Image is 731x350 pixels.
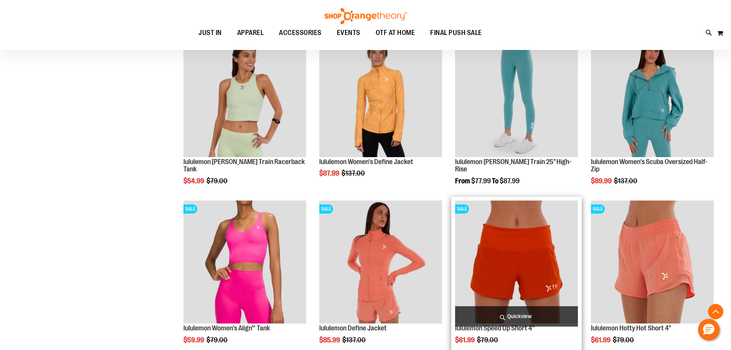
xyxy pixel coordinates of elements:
span: $89.99 [591,177,613,185]
a: lululemon [PERSON_NAME] Train 25" High-Rise [455,158,571,173]
a: EVENTS [329,24,368,42]
a: lululemon Hotty Hot Short 4" [591,324,671,332]
span: $137.00 [342,169,366,177]
span: JUST IN [198,24,222,41]
span: $79.00 [206,177,229,185]
a: Quickview [455,306,578,327]
a: FINAL PUSH SALE [422,24,490,41]
button: Back To Top [708,304,723,319]
span: EVENTS [337,24,360,41]
span: To [492,177,498,185]
a: Product image for lululemon Womens Wunder Train High-Rise Tight 25inSALESALE [455,34,578,158]
span: SALE [591,204,605,214]
span: $54.99 [183,177,205,185]
img: Product image for lululemon Wunder Train Racerback Tank [183,34,306,157]
div: product [587,30,718,204]
img: lululemon Hotty Hot Short 4" [591,201,714,323]
a: lululemon Speed Up Short 4" [455,324,535,332]
a: OTF AT HOME [368,24,423,42]
a: lululemon Women's Define Jacket [319,158,413,166]
img: Product image for lululemon Define Jacket [319,201,442,323]
span: $61.99 [591,336,612,344]
img: Shop Orangetheory [323,8,408,24]
img: Product image for lululemon Womens Scuba Oversized Half Zip [591,34,714,157]
img: Product image for lululemon Define Jacket [319,34,442,157]
a: lululemon Women's Align™ Tank [183,324,270,332]
a: lululemon [PERSON_NAME] Train Racerback Tank [183,158,305,173]
img: Product image for lululemon Womens Wunder Train High-Rise Tight 25in [455,34,578,157]
img: Product image for lululemon Womens Align Tank [183,201,306,323]
span: $137.00 [342,336,367,344]
a: JUST IN [191,24,229,42]
span: $77.99 [471,177,491,185]
span: ACCESSORIES [279,24,322,41]
div: product [315,30,446,197]
span: $79.00 [206,336,229,344]
a: APPAREL [229,24,272,42]
span: $59.99 [183,336,205,344]
a: Product image for lululemon Define JacketSALE [319,201,442,325]
a: ACCESSORIES [271,24,329,42]
a: lululemon Hotty Hot Short 4"SALE [591,201,714,325]
span: $79.00 [613,336,635,344]
a: Product image for lululemon Wunder Train Racerback TankSALESALE [183,34,306,158]
a: Product image for lululemon Womens Scuba Oversized Half ZipSALESALE [591,34,714,158]
span: From [455,177,470,185]
div: product [180,30,310,204]
span: $137.00 [614,177,639,185]
span: $87.99 [319,169,340,177]
span: $85.99 [319,336,341,344]
button: Hello, have a question? Let’s chat. [698,319,719,340]
span: $87.99 [500,177,520,185]
a: Product image for lululemon Speed Up Short 4"SALE [455,201,578,325]
span: $79.00 [477,336,499,344]
div: product [451,30,582,204]
img: Product image for lululemon Speed Up Short 4" [455,201,578,323]
span: APPAREL [237,24,264,41]
a: Product image for lululemon Womens Align TankSALE [183,201,306,325]
span: SALE [455,204,469,214]
a: lululemon Define Jacket [319,324,387,332]
span: SALE [183,204,197,214]
span: OTF AT HOME [376,24,415,41]
span: $61.99 [455,336,476,344]
a: lululemon Women's Scuba Oversized Half-Zip [591,158,707,173]
span: FINAL PUSH SALE [430,24,482,41]
span: SALE [319,204,333,214]
a: Product image for lululemon Define JacketSALESALE [319,34,442,158]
